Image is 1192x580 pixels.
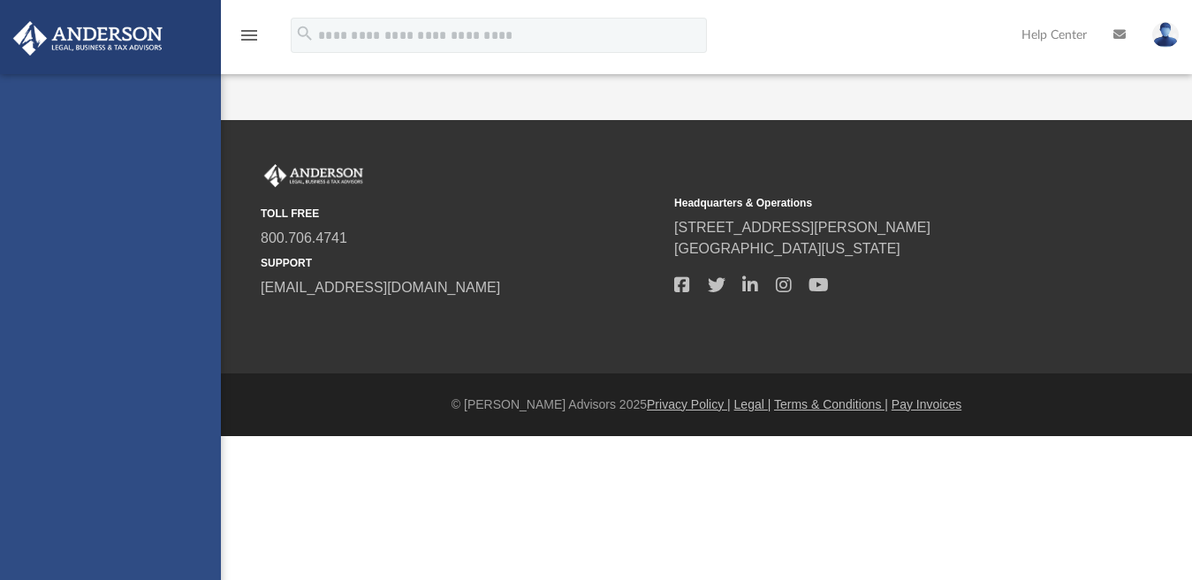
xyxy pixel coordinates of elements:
a: Pay Invoices [892,397,961,411]
a: [STREET_ADDRESS][PERSON_NAME] [674,220,930,235]
a: Terms & Conditions | [774,397,888,411]
div: © [PERSON_NAME] Advisors 2025 [221,395,1192,414]
img: Anderson Advisors Platinum Portal [261,164,367,187]
img: User Pic [1152,22,1179,48]
img: Anderson Advisors Platinum Portal [8,21,168,56]
a: [EMAIL_ADDRESS][DOMAIN_NAME] [261,280,500,295]
small: TOLL FREE [261,206,662,222]
i: search [295,24,315,43]
i: menu [239,25,260,46]
small: Headquarters & Operations [674,195,1075,211]
a: Privacy Policy | [647,397,731,411]
a: Legal | [734,397,771,411]
a: 800.706.4741 [261,230,347,245]
a: menu [239,34,260,46]
a: [GEOGRAPHIC_DATA][US_STATE] [674,241,900,256]
small: SUPPORT [261,255,662,271]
